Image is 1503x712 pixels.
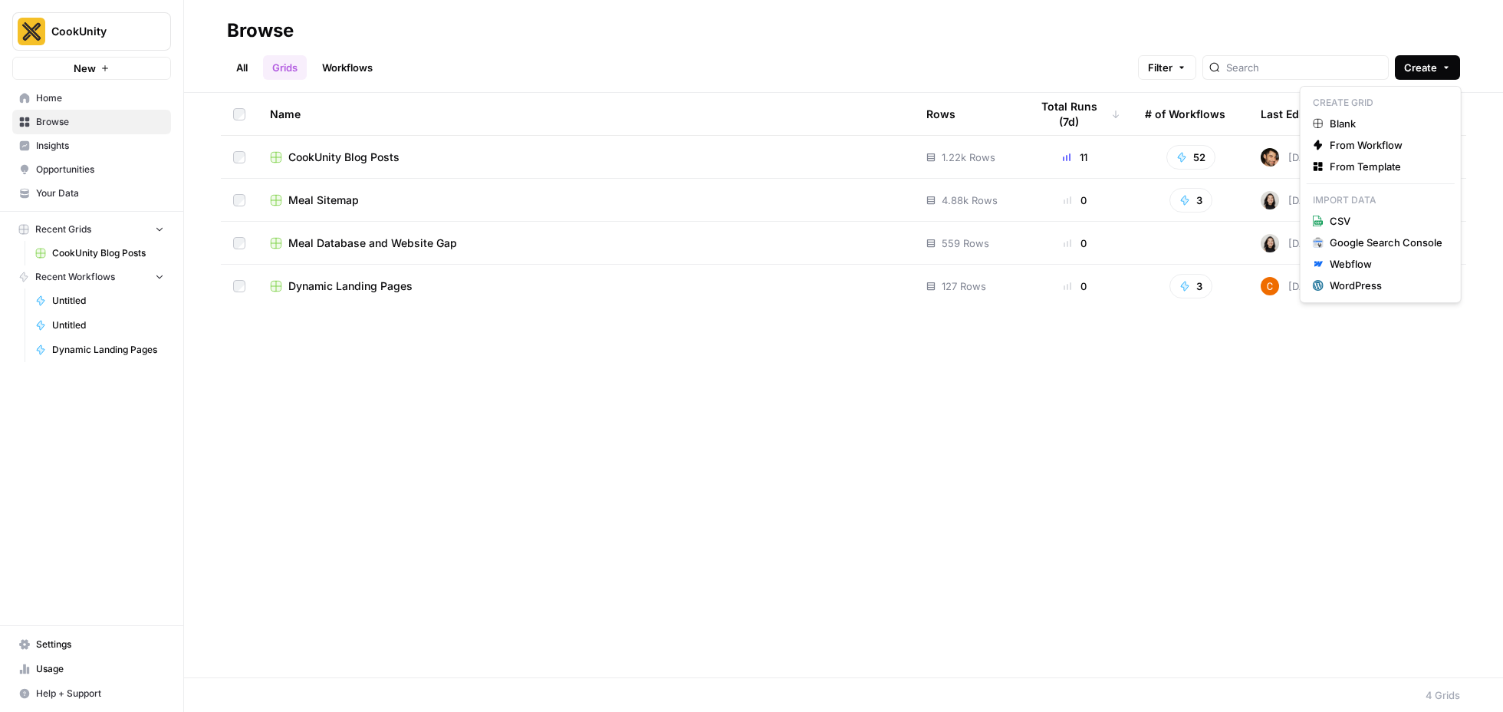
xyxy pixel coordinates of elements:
[1261,148,1279,166] img: 91noh11900ox9pnywjfs9gu14qtk
[12,12,171,51] button: Workspace: CookUnity
[1404,60,1437,75] span: Create
[1330,235,1442,250] div: Google Search Console
[1226,60,1382,75] input: Search
[52,343,164,357] span: Dynamic Landing Pages
[1261,191,1279,209] img: t5ef5oef8zpw1w4g2xghobes91mw
[1307,190,1455,210] p: Import Data
[1030,150,1120,165] div: 11
[263,55,307,80] a: Grids
[227,18,294,43] div: Browse
[1300,86,1462,303] div: Create
[1261,93,1319,135] div: Last Edited
[36,115,164,129] span: Browse
[1261,234,1279,252] img: t5ef5oef8zpw1w4g2xghobes91mw
[36,186,164,200] span: Your Data
[12,133,171,158] a: Insights
[1330,137,1442,153] span: From Workflow
[12,218,171,241] button: Recent Grids
[52,318,164,332] span: Untitled
[12,265,171,288] button: Recent Workflows
[1395,55,1460,80] button: Create
[1330,159,1442,174] span: From Template
[270,236,902,251] a: Meal Database and Website Gap
[1330,256,1442,272] div: Webflow
[35,270,115,284] span: Recent Workflows
[1138,55,1196,80] button: Filter
[288,236,457,251] span: Meal Database and Website Gap
[12,157,171,182] a: Opportunities
[12,632,171,657] a: Settings
[942,150,995,165] span: 1.22k Rows
[1169,188,1212,213] button: 3
[1030,236,1120,251] div: 0
[1169,274,1212,298] button: 3
[270,150,902,165] a: CookUnity Blog Posts
[1148,60,1172,75] span: Filter
[18,18,45,45] img: CookUnity Logo
[12,181,171,206] a: Your Data
[1030,93,1120,135] div: Total Runs (7d)
[28,241,171,265] a: CookUnity Blog Posts
[288,193,359,208] span: Meal Sitemap
[12,86,171,110] a: Home
[270,279,902,294] a: Dynamic Landing Pages
[12,57,171,80] button: New
[1261,277,1321,295] div: [DATE]
[36,139,164,153] span: Insights
[36,91,164,105] span: Home
[52,294,164,308] span: Untitled
[227,55,257,80] a: All
[288,150,400,165] span: CookUnity Blog Posts
[12,657,171,681] a: Usage
[36,163,164,176] span: Opportunities
[1261,148,1321,166] div: [DATE]
[1261,277,1279,295] img: zmdl8hjybd3u7fr5kr891l3kv9bn
[270,193,902,208] a: Meal Sitemap
[1166,145,1215,170] button: 52
[942,279,986,294] span: 127 Rows
[12,110,171,134] a: Browse
[51,24,144,39] span: CookUnity
[28,313,171,338] a: Untitled
[1261,234,1321,252] div: [DATE]
[1330,213,1442,229] span: CSV
[942,193,998,208] span: 4.88k Rows
[52,246,164,260] span: CookUnity Blog Posts
[1261,191,1321,209] div: [DATE]
[35,222,91,236] span: Recent Grids
[1426,687,1460,703] div: 4 Grids
[1030,279,1120,294] div: 0
[313,55,382,80] a: Workflows
[74,61,96,76] span: New
[12,681,171,706] button: Help + Support
[288,279,413,294] span: Dynamic Landing Pages
[1330,278,1442,293] div: WordPress
[1307,93,1455,113] p: Create Grid
[942,236,989,251] span: 559 Rows
[1145,93,1225,135] div: # of Workflows
[28,338,171,362] a: Dynamic Landing Pages
[1330,116,1442,131] span: Blank
[36,638,164,651] span: Settings
[270,93,902,135] div: Name
[926,93,955,135] div: Rows
[1030,193,1120,208] div: 0
[36,687,164,700] span: Help + Support
[28,288,171,313] a: Untitled
[36,662,164,676] span: Usage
